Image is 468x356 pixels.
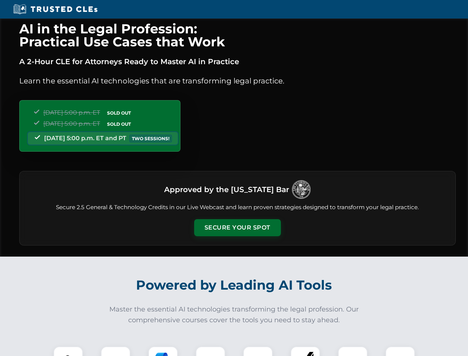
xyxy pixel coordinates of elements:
span: [DATE] 5:00 p.m. ET [43,109,100,116]
h1: AI in the Legal Profession: Practical Use Cases that Work [19,22,456,48]
p: Master the essential AI technologies transforming the legal profession. Our comprehensive courses... [104,304,364,326]
span: SOLD OUT [104,109,133,117]
img: Trusted CLEs [11,4,100,15]
img: Logo [292,180,311,199]
p: Learn the essential AI technologies that are transforming legal practice. [19,75,456,87]
span: SOLD OUT [104,120,133,128]
button: Secure Your Spot [194,219,281,236]
span: [DATE] 5:00 p.m. ET [43,120,100,127]
p: A 2-Hour CLE for Attorneys Ready to Master AI in Practice [19,56,456,67]
h2: Powered by Leading AI Tools [29,272,439,298]
h3: Approved by the [US_STATE] Bar [164,183,289,196]
p: Secure 2.5 General & Technology Credits in our Live Webcast and learn proven strategies designed ... [29,203,447,212]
